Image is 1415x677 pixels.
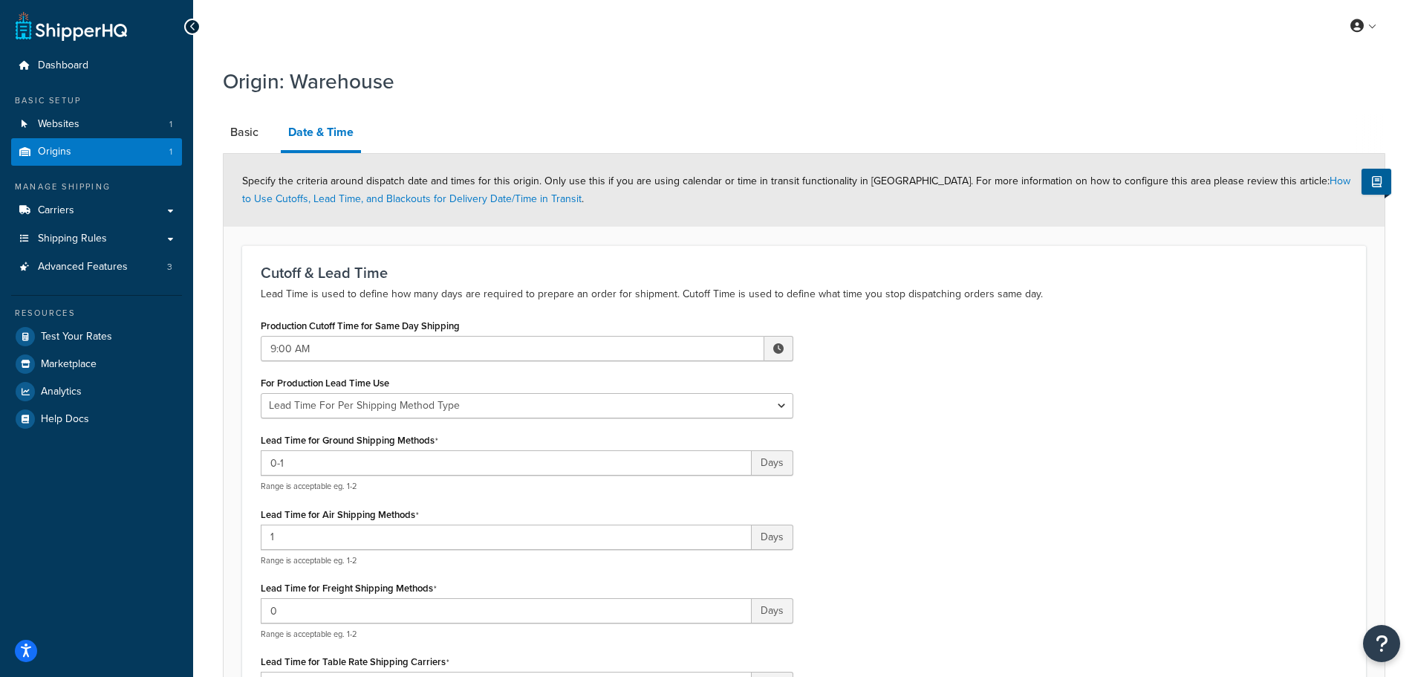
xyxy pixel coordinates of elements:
label: Lead Time for Ground Shipping Methods [261,435,438,447]
span: Days [752,450,793,476]
span: 3 [167,261,172,273]
h1: Origin: Warehouse [223,67,1367,96]
a: Carriers [11,197,182,224]
span: Analytics [41,386,82,398]
span: Days [752,525,793,550]
label: Lead Time for Freight Shipping Methods [261,583,437,595]
label: Lead Time for Table Rate Shipping Carriers [261,656,449,668]
span: 1 [169,146,172,158]
span: Origins [38,146,71,158]
p: Range is acceptable eg. 1-2 [261,555,793,566]
button: Show Help Docs [1362,169,1391,195]
a: Marketplace [11,351,182,378]
p: Lead Time is used to define how many days are required to prepare an order for shipment. Cutoff T... [261,285,1347,303]
span: 1 [169,118,172,131]
a: Shipping Rules [11,225,182,253]
a: Dashboard [11,52,182,80]
span: Websites [38,118,79,131]
span: Test Your Rates [41,331,112,343]
span: Days [752,598,793,623]
h3: Cutoff & Lead Time [261,265,1347,281]
li: Advanced Features [11,253,182,281]
label: For Production Lead Time Use [261,378,389,389]
div: Resources [11,307,182,320]
span: Carriers [38,204,74,217]
span: Marketplace [41,358,97,371]
label: Production Cutoff Time for Same Day Shipping [261,320,460,331]
div: Manage Shipping [11,181,182,193]
span: Dashboard [38,59,88,72]
a: Analytics [11,378,182,405]
a: Date & Time [281,114,361,153]
a: Help Docs [11,406,182,433]
li: Origins [11,138,182,166]
div: Basic Setup [11,94,182,107]
a: Basic [223,114,266,150]
a: Test Your Rates [11,323,182,350]
p: Range is acceptable eg. 1-2 [261,481,793,492]
label: Lead Time for Air Shipping Methods [261,509,419,521]
span: Specify the criteria around dispatch date and times for this origin. Only use this if you are usi... [242,173,1350,207]
p: Range is acceptable eg. 1-2 [261,629,793,640]
button: Open Resource Center [1363,625,1400,662]
span: Shipping Rules [38,233,107,245]
a: Origins1 [11,138,182,166]
a: Websites1 [11,111,182,138]
li: Websites [11,111,182,138]
a: Advanced Features3 [11,253,182,281]
span: Advanced Features [38,261,128,273]
span: Help Docs [41,413,89,426]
